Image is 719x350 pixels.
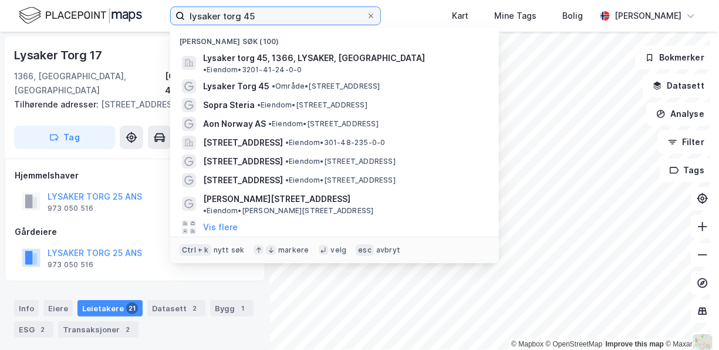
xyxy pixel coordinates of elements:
[203,79,269,93] span: Lysaker Torg 45
[257,100,367,110] span: Eiendom • [STREET_ADDRESS]
[285,157,289,166] span: •
[203,192,350,206] span: [PERSON_NAME][STREET_ADDRESS]
[203,136,283,150] span: [STREET_ADDRESS]
[331,245,347,255] div: velg
[203,65,207,74] span: •
[185,7,366,25] input: Søk på adresse, matrikkel, gårdeiere, leietakere eller personer
[203,154,283,169] span: [STREET_ADDRESS]
[272,82,275,90] span: •
[511,340,544,348] a: Mapbox
[15,225,255,239] div: Gårdeiere
[147,300,205,317] div: Datasett
[189,302,201,314] div: 2
[48,260,93,270] div: 973 050 516
[203,117,266,131] span: Aon Norway AS
[615,9,681,23] div: [PERSON_NAME]
[14,321,53,338] div: ESG
[562,9,583,23] div: Bolig
[285,138,386,147] span: Eiendom • 301-48-235-0-0
[43,300,73,317] div: Eiere
[203,65,302,75] span: Eiendom • 3201-41-24-0-0
[14,126,115,149] button: Tag
[203,98,255,112] span: Sopra Steria
[203,173,283,187] span: [STREET_ADDRESS]
[268,119,379,129] span: Eiendom • [STREET_ADDRESS]
[237,302,249,314] div: 1
[48,204,93,213] div: 973 050 516
[285,157,396,166] span: Eiendom • [STREET_ADDRESS]
[660,294,719,350] div: Kontrollprogram for chat
[37,324,49,335] div: 2
[203,51,425,65] span: Lysaker torg 45, 1366, LYSAKER, [GEOGRAPHIC_DATA]
[165,69,256,97] div: [GEOGRAPHIC_DATA], 41/705
[126,302,138,314] div: 21
[210,300,254,317] div: Bygg
[272,82,380,91] span: Område • [STREET_ADDRESS]
[15,169,255,183] div: Hjemmelshaver
[14,300,39,317] div: Info
[646,102,714,126] button: Analyse
[14,97,247,112] div: [STREET_ADDRESS]
[19,5,142,26] img: logo.f888ab2527a4732fd821a326f86c7f29.svg
[203,220,238,234] button: Vis flere
[285,138,289,147] span: •
[203,206,374,216] span: Eiendom • [PERSON_NAME][STREET_ADDRESS]
[494,9,536,23] div: Mine Tags
[356,244,374,256] div: esc
[14,69,165,97] div: 1366, [GEOGRAPHIC_DATA], [GEOGRAPHIC_DATA]
[660,294,719,350] iframe: Chat Widget
[14,99,101,109] span: Tilhørende adresser:
[170,28,499,49] div: [PERSON_NAME] søk (100)
[452,9,468,23] div: Kart
[285,176,289,184] span: •
[376,245,400,255] div: avbryt
[285,176,396,185] span: Eiendom • [STREET_ADDRESS]
[660,159,714,182] button: Tags
[203,206,207,215] span: •
[180,244,211,256] div: Ctrl + k
[268,119,272,128] span: •
[635,46,714,69] button: Bokmerker
[606,340,664,348] a: Improve this map
[214,245,245,255] div: nytt søk
[77,300,143,317] div: Leietakere
[546,340,603,348] a: OpenStreetMap
[658,130,714,154] button: Filter
[643,74,714,97] button: Datasett
[122,324,134,335] div: 2
[278,245,309,255] div: markere
[257,100,261,109] span: •
[58,321,139,338] div: Transaksjoner
[14,46,104,65] div: Lysaker Torg 17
